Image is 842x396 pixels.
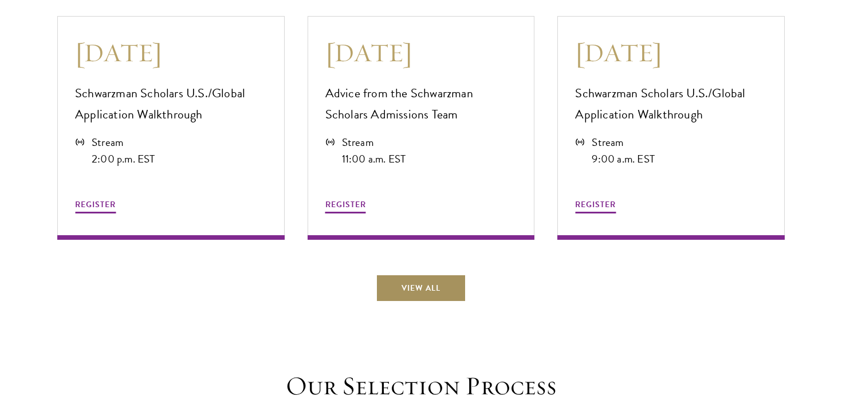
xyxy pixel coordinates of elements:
[57,16,285,240] a: [DATE] Schwarzman Scholars U.S./Global Application Walkthrough Stream 2:00 p.m. EST REGISTER
[575,197,616,215] button: REGISTER
[575,83,767,125] p: Schwarzman Scholars U.S./Global Application Walkthrough
[325,83,517,125] p: Advice from the Schwarzman Scholars Admissions Team
[557,16,785,240] a: [DATE] Schwarzman Scholars U.S./Global Application Walkthrough Stream 9:00 a.m. EST REGISTER
[75,83,267,125] p: Schwarzman Scholars U.S./Global Application Walkthrough
[92,134,155,151] div: Stream
[342,134,406,151] div: Stream
[342,151,406,167] div: 11:00 a.m. EST
[592,151,655,167] div: 9:00 a.m. EST
[92,151,155,167] div: 2:00 p.m. EST
[575,37,767,69] h3: [DATE]
[325,37,517,69] h3: [DATE]
[75,197,116,215] button: REGISTER
[325,199,366,211] span: REGISTER
[75,37,267,69] h3: [DATE]
[325,197,366,215] button: REGISTER
[308,16,535,240] a: [DATE] Advice from the Schwarzman Scholars Admissions Team Stream 11:00 a.m. EST REGISTER
[376,274,466,302] a: View All
[592,134,655,151] div: Stream
[75,199,116,211] span: REGISTER
[575,199,616,211] span: REGISTER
